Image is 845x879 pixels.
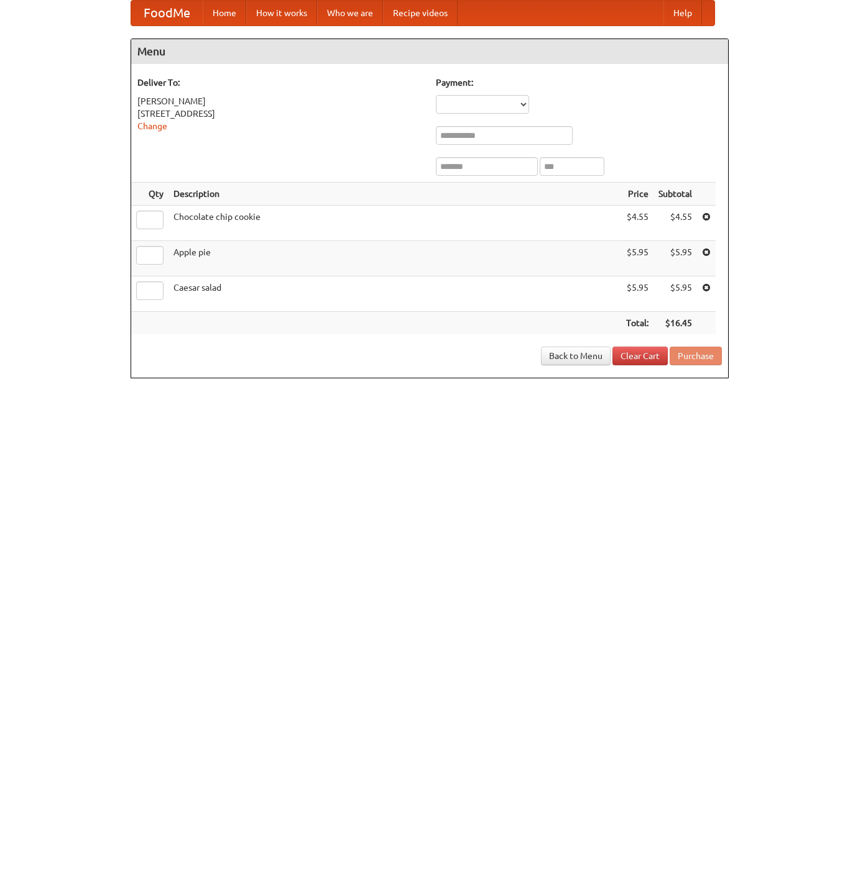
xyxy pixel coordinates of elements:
[541,347,611,365] a: Back to Menu
[317,1,383,25] a: Who we are
[383,1,458,25] a: Recipe videos
[137,95,423,107] div: [PERSON_NAME]
[621,276,653,312] td: $5.95
[670,347,722,365] button: Purchase
[203,1,246,25] a: Home
[621,183,653,206] th: Price
[621,206,653,241] td: $4.55
[621,241,653,276] td: $5.95
[169,241,621,276] td: Apple pie
[653,183,697,206] th: Subtotal
[137,121,167,131] a: Change
[612,347,668,365] a: Clear Cart
[137,76,423,89] h5: Deliver To:
[653,276,697,312] td: $5.95
[653,206,697,241] td: $4.55
[653,312,697,335] th: $16.45
[131,1,203,25] a: FoodMe
[131,183,169,206] th: Qty
[663,1,702,25] a: Help
[246,1,317,25] a: How it works
[169,206,621,241] td: Chocolate chip cookie
[137,107,423,120] div: [STREET_ADDRESS]
[169,276,621,312] td: Caesar salad
[169,183,621,206] th: Description
[621,312,653,335] th: Total:
[131,39,728,64] h4: Menu
[436,76,722,89] h5: Payment:
[653,241,697,276] td: $5.95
